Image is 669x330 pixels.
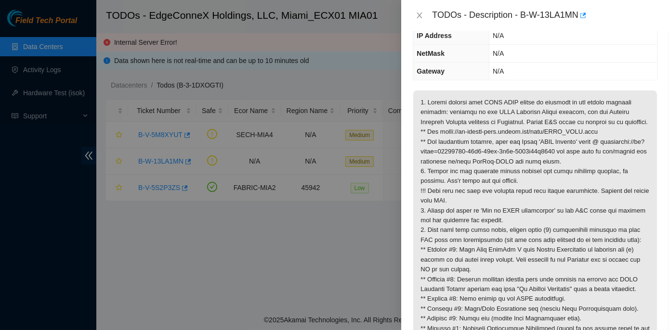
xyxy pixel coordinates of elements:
span: N/A [493,32,504,39]
span: N/A [493,67,504,75]
span: close [416,12,423,19]
div: TODOs - Description - B-W-13LA1MN [432,8,657,23]
span: N/A [493,50,504,57]
span: Gateway [417,67,445,75]
span: IP Address [417,32,451,39]
span: NetMask [417,50,445,57]
button: Close [413,11,426,20]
